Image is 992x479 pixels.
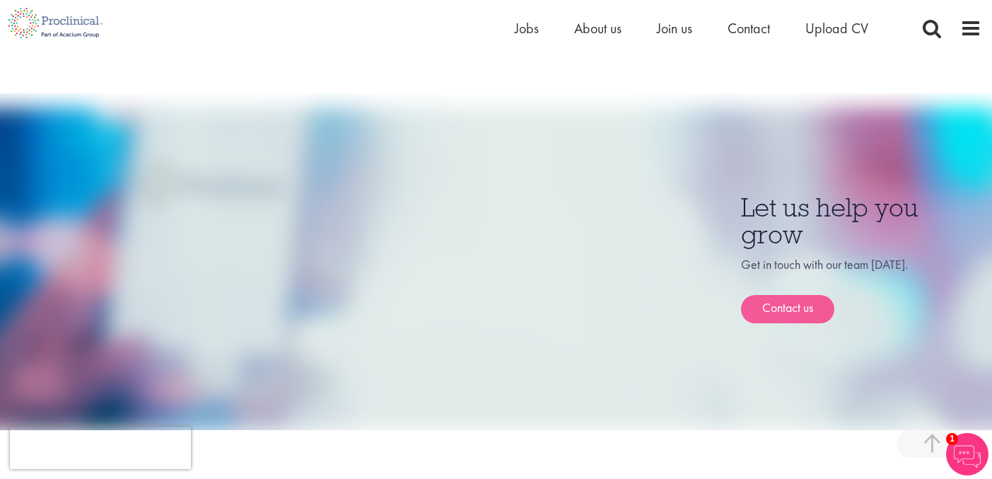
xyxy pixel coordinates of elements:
img: Chatbot [946,433,988,475]
h3: Let us help you grow [741,194,981,248]
a: Jobs [515,19,539,37]
a: Contact [728,19,770,37]
span: 1 [946,433,958,445]
a: Upload CV [805,19,868,37]
iframe: reCAPTCHA [10,427,191,469]
a: Contact us [741,295,834,323]
a: Join us [657,19,692,37]
a: About us [574,19,622,37]
div: Get in touch with our team [DATE]. [741,255,981,323]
